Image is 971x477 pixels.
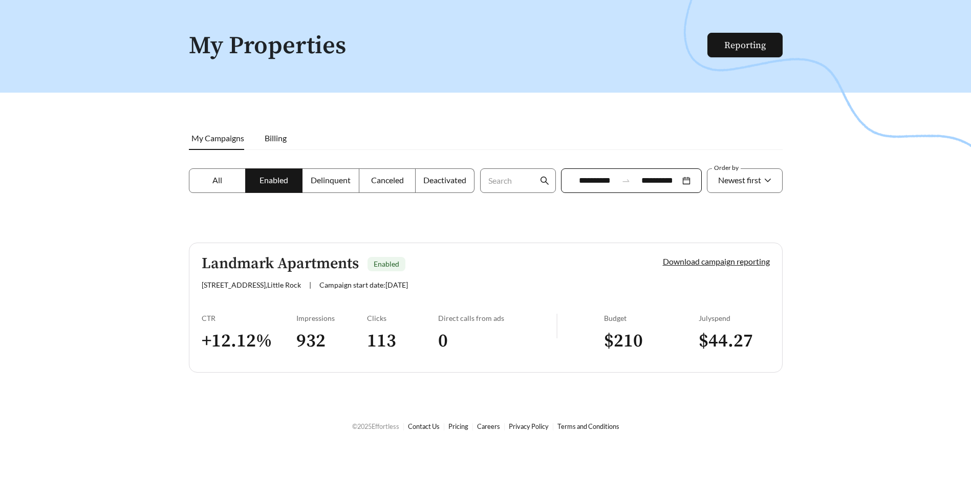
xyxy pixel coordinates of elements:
[718,175,761,185] span: Newest first
[699,330,770,353] h3: $ 44.27
[540,176,549,185] span: search
[374,259,399,268] span: Enabled
[367,330,438,353] h3: 113
[191,133,244,143] span: My Campaigns
[189,33,708,60] h1: My Properties
[260,175,288,185] span: Enabled
[604,314,699,322] div: Budget
[202,280,301,289] span: [STREET_ADDRESS] , Little Rock
[423,175,466,185] span: Deactivated
[319,280,408,289] span: Campaign start date: [DATE]
[212,175,222,185] span: All
[663,256,770,266] a: Download campaign reporting
[309,280,311,289] span: |
[621,176,631,185] span: swap-right
[202,314,296,322] div: CTR
[604,330,699,353] h3: $ 210
[621,176,631,185] span: to
[265,133,287,143] span: Billing
[556,314,557,338] img: line
[202,255,359,272] h5: Landmark Apartments
[311,175,351,185] span: Delinquent
[189,243,783,373] a: Landmark ApartmentsEnabled[STREET_ADDRESS],Little Rock|Campaign start date:[DATE]Download campaig...
[371,175,404,185] span: Canceled
[438,314,556,322] div: Direct calls from ads
[438,330,556,353] h3: 0
[707,33,783,57] button: Reporting
[367,314,438,322] div: Clicks
[699,314,770,322] div: July spend
[296,314,368,322] div: Impressions
[202,330,296,353] h3: + 12.12 %
[724,39,766,51] a: Reporting
[296,330,368,353] h3: 932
